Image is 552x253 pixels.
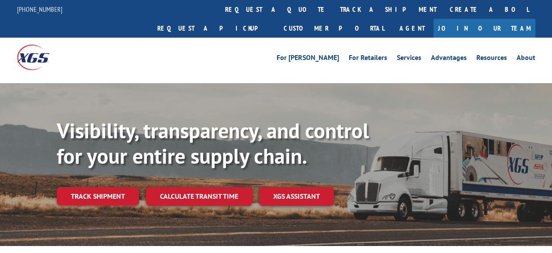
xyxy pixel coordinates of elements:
[259,187,334,206] a: XGS ASSISTANT
[57,117,369,169] b: Visibility, transparency, and control for your entire supply chain.
[476,54,507,64] a: Resources
[434,19,535,38] a: Join Our Team
[517,54,535,64] a: About
[431,54,467,64] a: Advantages
[146,187,252,206] a: Calculate transit time
[17,5,62,14] a: [PHONE_NUMBER]
[277,19,391,38] a: Customer Portal
[151,19,277,38] a: Request a pickup
[277,54,339,64] a: For [PERSON_NAME]
[391,19,434,38] a: Agent
[349,54,387,64] a: For Retailers
[57,187,139,205] a: Track shipment
[397,54,421,64] a: Services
